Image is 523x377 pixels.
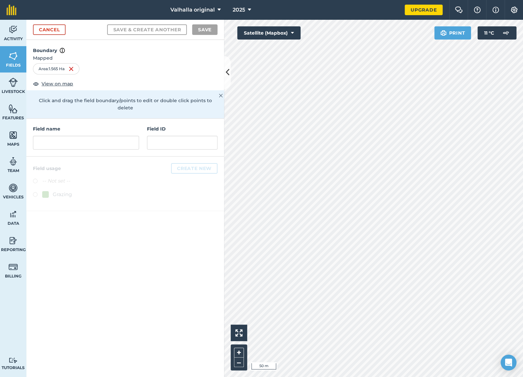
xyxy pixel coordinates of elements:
[9,104,18,114] img: svg+xml;base64,PHN2ZyB4bWxucz0iaHR0cDovL3d3dy53My5vcmcvMjAwMC9zdmciIHdpZHRoPSI1NiIgaGVpZ2h0PSI2MC...
[170,6,215,14] span: Valhalla original
[192,24,218,35] button: Save
[9,209,18,219] img: svg+xml;base64,PD94bWwgdmVyc2lvbj0iMS4wIiBlbmNvZGluZz0idXRmLTgiPz4KPCEtLSBHZW5lcmF0b3I6IEFkb2JlIE...
[33,125,139,132] h4: Field name
[219,92,223,100] img: svg+xml;base64,PHN2ZyB4bWxucz0iaHR0cDovL3d3dy53My5vcmcvMjAwMC9zdmciIHdpZHRoPSIyMiIgaGVpZ2h0PSIzMC...
[33,24,66,35] a: Cancel
[492,6,499,14] img: svg+xml;base64,PHN2ZyB4bWxucz0iaHR0cDovL3d3dy53My5vcmcvMjAwMC9zdmciIHdpZHRoPSIxNyIgaGVpZ2h0PSIxNy...
[478,26,516,40] button: 11 °C
[473,7,481,13] img: A question mark icon
[33,63,79,74] div: Area : 1.565 Ha
[9,25,18,35] img: svg+xml;base64,PD94bWwgdmVyc2lvbj0iMS4wIiBlbmNvZGluZz0idXRmLTgiPz4KPCEtLSBHZW5lcmF0b3I6IEFkb2JlIE...
[26,40,224,54] h4: Boundary
[7,5,16,15] img: fieldmargin Logo
[405,5,443,15] a: Upgrade
[235,329,243,336] img: Four arrows, one pointing top left, one top right, one bottom right and the last bottom left
[9,236,18,246] img: svg+xml;base64,PD94bWwgdmVyc2lvbj0iMS4wIiBlbmNvZGluZz0idXRmLTgiPz4KPCEtLSBHZW5lcmF0b3I6IEFkb2JlIE...
[33,97,218,112] p: Click and drag the field boundary/points to edit or double click points to delete
[9,183,18,193] img: svg+xml;base64,PD94bWwgdmVyc2lvbj0iMS4wIiBlbmNvZGluZz0idXRmLTgiPz4KPCEtLSBHZW5lcmF0b3I6IEFkb2JlIE...
[484,26,494,40] span: 11 ° C
[60,46,65,54] img: svg+xml;base64,PHN2ZyB4bWxucz0iaHR0cDovL3d3dy53My5vcmcvMjAwMC9zdmciIHdpZHRoPSIxNyIgaGVpZ2h0PSIxNy...
[499,26,512,40] img: svg+xml;base64,PD94bWwgdmVyc2lvbj0iMS4wIiBlbmNvZGluZz0idXRmLTgiPz4KPCEtLSBHZW5lcmF0b3I6IEFkb2JlIE...
[232,6,245,14] span: 2025
[9,77,18,87] img: svg+xml;base64,PD94bWwgdmVyc2lvbj0iMS4wIiBlbmNvZGluZz0idXRmLTgiPz4KPCEtLSBHZW5lcmF0b3I6IEFkb2JlIE...
[234,348,244,358] button: +
[107,24,187,35] button: Save & Create Another
[234,358,244,367] button: –
[510,7,518,13] img: A cog icon
[69,65,74,73] img: svg+xml;base64,PHN2ZyB4bWxucz0iaHR0cDovL3d3dy53My5vcmcvMjAwMC9zdmciIHdpZHRoPSIxNiIgaGVpZ2h0PSIyNC...
[147,125,218,132] h4: Field ID
[26,54,224,62] span: Mapped
[237,26,301,40] button: Satellite (Mapbox)
[9,51,18,61] img: svg+xml;base64,PHN2ZyB4bWxucz0iaHR0cDovL3d3dy53My5vcmcvMjAwMC9zdmciIHdpZHRoPSI1NiIgaGVpZ2h0PSI2MC...
[9,157,18,166] img: svg+xml;base64,PD94bWwgdmVyc2lvbj0iMS4wIiBlbmNvZGluZz0idXRmLTgiPz4KPCEtLSBHZW5lcmF0b3I6IEFkb2JlIE...
[440,29,447,37] img: svg+xml;base64,PHN2ZyB4bWxucz0iaHR0cDovL3d3dy53My5vcmcvMjAwMC9zdmciIHdpZHRoPSIxOSIgaGVpZ2h0PSIyNC...
[434,26,471,40] button: Print
[9,262,18,272] img: svg+xml;base64,PD94bWwgdmVyc2lvbj0iMS4wIiBlbmNvZGluZz0idXRmLTgiPz4KPCEtLSBHZW5lcmF0b3I6IEFkb2JlIE...
[9,357,18,363] img: svg+xml;base64,PD94bWwgdmVyc2lvbj0iMS4wIiBlbmNvZGluZz0idXRmLTgiPz4KPCEtLSBHZW5lcmF0b3I6IEFkb2JlIE...
[42,80,73,87] span: View on map
[33,80,73,88] button: View on map
[455,7,463,13] img: Two speech bubbles overlapping with the left bubble in the forefront
[9,130,18,140] img: svg+xml;base64,PHN2ZyB4bWxucz0iaHR0cDovL3d3dy53My5vcmcvMjAwMC9zdmciIHdpZHRoPSI1NiIgaGVpZ2h0PSI2MC...
[33,80,39,88] img: svg+xml;base64,PHN2ZyB4bWxucz0iaHR0cDovL3d3dy53My5vcmcvMjAwMC9zdmciIHdpZHRoPSIxOCIgaGVpZ2h0PSIyNC...
[501,355,516,370] div: Open Intercom Messenger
